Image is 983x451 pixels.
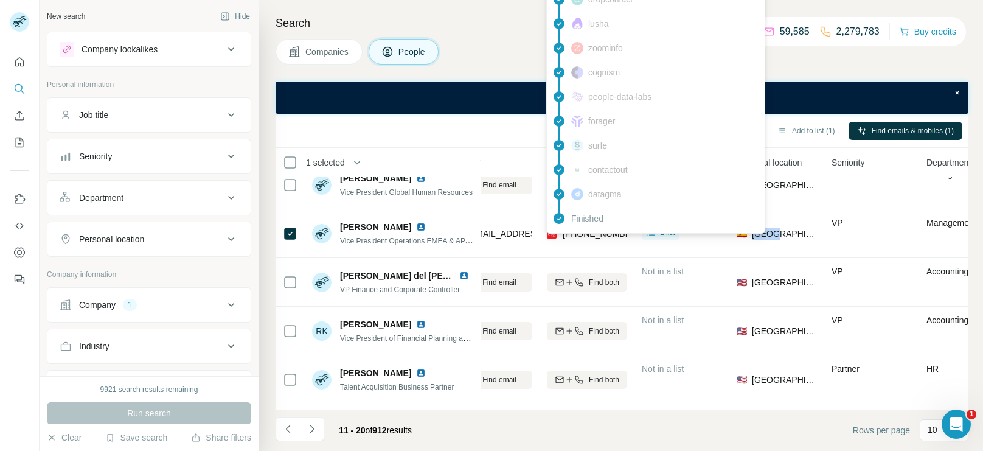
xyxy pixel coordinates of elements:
img: provider datagma logo [571,188,583,200]
span: HR [926,364,939,374]
button: Find email [452,371,532,389]
span: Vice President of Financial Planning and Analysis [340,333,500,343]
iframe: Banner [276,82,968,114]
span: [GEOGRAPHIC_DATA] [752,228,817,240]
button: Find email [452,176,532,194]
button: Add to list (1) [769,122,844,140]
span: Not in a list [642,267,684,276]
button: Quick start [10,51,29,73]
span: 🇺🇸 [737,325,747,337]
img: provider people-data-labs logo [571,91,583,102]
span: [PERSON_NAME] [340,172,411,184]
span: Seniority [832,156,864,169]
div: Personal location [79,233,144,245]
span: Companies [305,46,350,58]
img: LinkedIn logo [459,271,469,281]
div: Industry [79,340,109,352]
button: Navigate to previous page [276,417,300,441]
span: Find both [589,277,619,288]
span: cognism [588,66,620,79]
p: Personal information [47,79,251,90]
button: Navigate to next page [300,417,324,441]
img: provider zoominfo logo [571,42,583,54]
div: 1 [123,299,137,310]
span: Not in a list [642,315,684,325]
img: Avatar [312,224,332,243]
button: Department [47,183,251,212]
button: Dashboard [10,242,29,264]
span: [PHONE_NUMBER] [563,229,639,239]
button: Feedback [10,268,29,290]
button: Find both [547,322,627,340]
span: VP [832,315,843,325]
div: Seniority [79,150,112,163]
span: Find email [482,277,516,288]
button: Seniority [47,142,251,171]
span: Partner [832,364,860,374]
div: Job title [79,109,108,121]
div: Company lookalikes [82,43,158,55]
span: [PERSON_NAME] del [PERSON_NAME] [340,271,500,281]
img: provider forager logo [571,115,583,127]
span: 912 [372,425,386,435]
button: Enrich CSV [10,105,29,127]
span: [GEOGRAPHIC_DATA] [752,325,817,337]
span: 1 [967,410,976,419]
span: zoominfo [588,42,623,54]
button: My lists [10,131,29,153]
p: Company information [47,269,251,280]
img: provider contactout logo [571,167,583,173]
span: datagma [588,188,621,200]
img: LinkedIn logo [416,222,426,232]
span: [PERSON_NAME] [340,221,411,233]
span: Personal location [737,156,802,169]
button: Clear [47,432,82,444]
button: Company1 [47,290,251,320]
button: Share filters [191,432,251,444]
span: lusha [588,18,608,30]
div: Company [79,299,116,311]
span: 🇺🇸 [737,276,747,288]
div: Department [79,192,123,204]
button: Find email [452,273,532,292]
img: Avatar [312,175,332,195]
iframe: Intercom live chat [942,410,971,439]
span: of [366,425,373,435]
button: HQ location [47,373,251,402]
span: Find email [482,326,516,337]
span: Find email [482,374,516,385]
button: Hide [212,7,259,26]
button: Job title [47,100,251,130]
button: Save search [105,432,167,444]
button: Find both [547,273,627,292]
img: Avatar [312,273,332,292]
span: [PERSON_NAME] [340,318,411,330]
button: Company lookalikes [47,35,251,64]
img: LinkedIn logo [416,368,426,378]
button: Find emails & mobiles (1) [849,122,962,140]
span: Vice President Global Human Resources [340,188,473,197]
span: [GEOGRAPHIC_DATA] [752,276,817,288]
div: 9921 search results remaining [100,384,198,395]
p: 10 [928,424,937,436]
span: surfe [588,139,607,152]
span: forager [588,115,615,127]
button: Buy credits [900,23,956,40]
span: Rows per page [853,424,910,436]
span: VP Finance and Corporate Controller [340,285,460,294]
span: Find emails & mobiles (1) [872,125,954,136]
span: VP [832,218,843,228]
span: Find email [482,180,516,191]
span: Department [926,156,971,169]
button: Search [10,78,29,100]
span: Find both [589,326,619,337]
img: LinkedIn logo [416,173,426,183]
img: Avatar [312,370,332,390]
span: 🇺🇸 [737,374,747,386]
span: people-data-labs [588,91,651,103]
img: LinkedIn logo [416,320,426,329]
span: [GEOGRAPHIC_DATA] [752,179,817,191]
button: Find email [452,322,532,340]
